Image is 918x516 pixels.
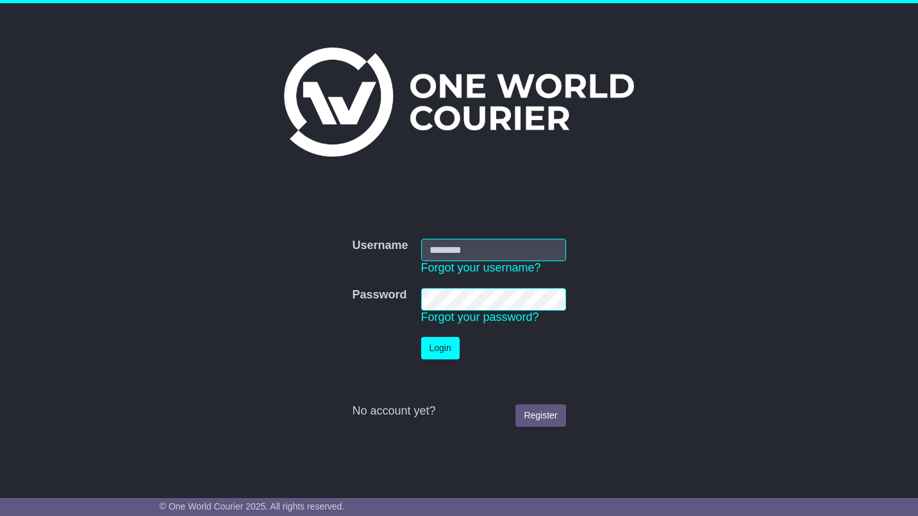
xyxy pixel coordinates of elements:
a: Forgot your password? [421,311,539,323]
div: No account yet? [352,404,565,418]
a: Register [515,404,565,427]
span: © One World Courier 2025. All rights reserved. [160,501,345,512]
label: Password [352,288,406,302]
img: One World [284,47,634,157]
a: Forgot your username? [421,261,541,274]
button: Login [421,337,460,359]
label: Username [352,239,408,253]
